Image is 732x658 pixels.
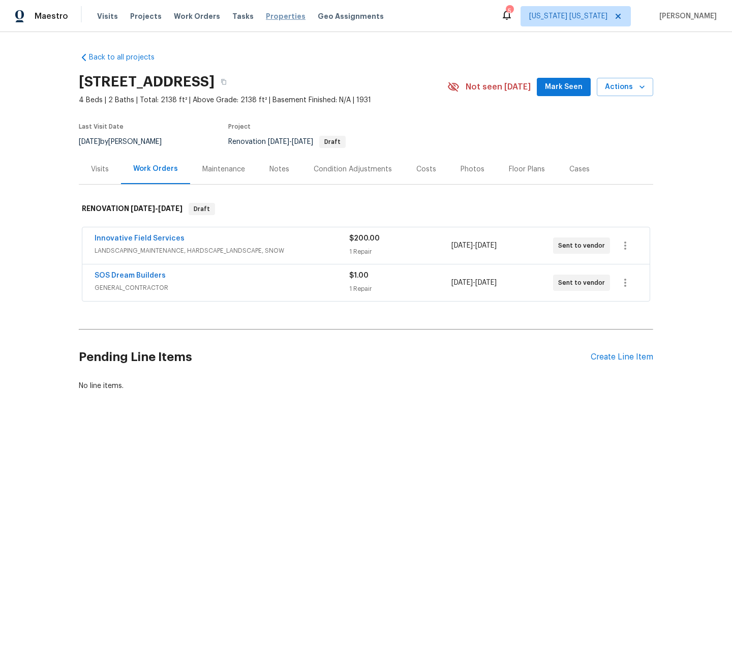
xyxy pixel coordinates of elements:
[79,52,176,63] a: Back to all projects
[349,247,451,257] div: 1 Repair
[79,124,124,130] span: Last Visit Date
[130,11,162,21] span: Projects
[506,6,513,16] div: 5
[158,205,182,212] span: [DATE]
[451,241,497,251] span: -
[79,138,100,145] span: [DATE]
[529,11,607,21] span: [US_STATE] [US_STATE]
[228,138,346,145] span: Renovation
[190,204,214,214] span: Draft
[349,284,451,294] div: 1 Repair
[314,164,392,174] div: Condition Adjustments
[655,11,717,21] span: [PERSON_NAME]
[95,246,349,256] span: LANDSCAPING_MAINTENANCE, HARDSCAPE_LANDSCAPE, SNOW
[79,136,174,148] div: by [PERSON_NAME]
[269,164,289,174] div: Notes
[131,205,182,212] span: -
[79,77,215,87] h2: [STREET_ADDRESS]
[569,164,590,174] div: Cases
[349,272,369,279] span: $1.00
[451,279,473,286] span: [DATE]
[97,11,118,21] span: Visits
[475,242,497,249] span: [DATE]
[320,139,345,145] span: Draft
[451,278,497,288] span: -
[79,381,653,391] div: No line items.
[202,164,245,174] div: Maintenance
[79,95,447,105] span: 4 Beds | 2 Baths | Total: 2138 ft² | Above Grade: 2138 ft² | Basement Finished: N/A | 1931
[133,164,178,174] div: Work Orders
[416,164,436,174] div: Costs
[232,13,254,20] span: Tasks
[95,235,185,242] a: Innovative Field Services
[268,138,289,145] span: [DATE]
[215,73,233,91] button: Copy Address
[466,82,531,92] span: Not seen [DATE]
[95,272,166,279] a: SOS Dream Builders
[91,164,109,174] div: Visits
[79,334,591,381] h2: Pending Line Items
[591,352,653,362] div: Create Line Item
[292,138,313,145] span: [DATE]
[95,283,349,293] span: GENERAL_CONTRACTOR
[509,164,545,174] div: Floor Plans
[605,81,645,94] span: Actions
[79,193,653,225] div: RENOVATION [DATE]-[DATE]Draft
[82,203,182,215] h6: RENOVATION
[266,11,306,21] span: Properties
[597,78,653,97] button: Actions
[318,11,384,21] span: Geo Assignments
[131,205,155,212] span: [DATE]
[268,138,313,145] span: -
[558,241,609,251] span: Sent to vendor
[558,278,609,288] span: Sent to vendor
[174,11,220,21] span: Work Orders
[35,11,68,21] span: Maestro
[451,242,473,249] span: [DATE]
[545,81,583,94] span: Mark Seen
[228,124,251,130] span: Project
[349,235,380,242] span: $200.00
[537,78,591,97] button: Mark Seen
[461,164,484,174] div: Photos
[475,279,497,286] span: [DATE]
